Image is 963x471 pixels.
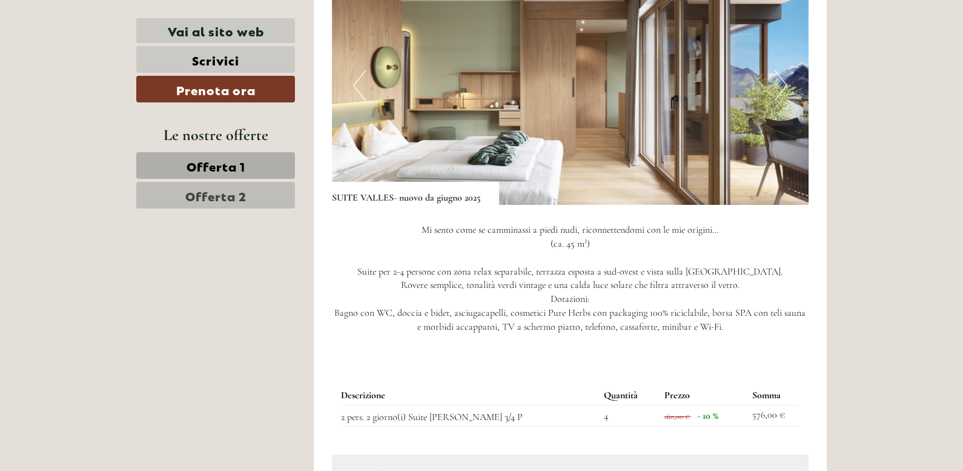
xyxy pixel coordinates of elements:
div: SUITE VALLES- nuovo da giugno 2025 [332,182,499,205]
small: 08:50 [18,59,162,67]
td: 2 pers. 2 giorno(i) Suite [PERSON_NAME] 3/4 P [341,405,600,427]
span: - 10 % [697,410,718,422]
span: Offerta 1 [187,157,245,174]
button: Invia [406,314,477,341]
th: Prezzo [660,386,747,405]
div: Le nostre offerte [136,124,295,146]
td: 4 [599,405,660,427]
div: [GEOGRAPHIC_DATA] [18,35,162,45]
div: Buon giorno, come possiamo aiutarla? [9,33,168,70]
div: giovedì [212,9,265,30]
p: Mi sento come se camminassi a piedi nudi, riconnettendomi con le mie origini… (ca. 45 m²) Suite p... [332,223,809,334]
a: Prenota ora [136,76,295,102]
th: Somma [747,386,799,405]
button: Previous [353,70,366,101]
th: Descrizione [341,386,600,405]
span: 160,00 € [664,412,689,421]
th: Quantità [599,386,660,405]
a: Vai al sito web [136,18,295,43]
td: 576,00 € [747,405,799,427]
a: Scrivici [136,46,295,73]
button: Next [775,70,787,101]
span: Offerta 2 [185,187,247,204]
